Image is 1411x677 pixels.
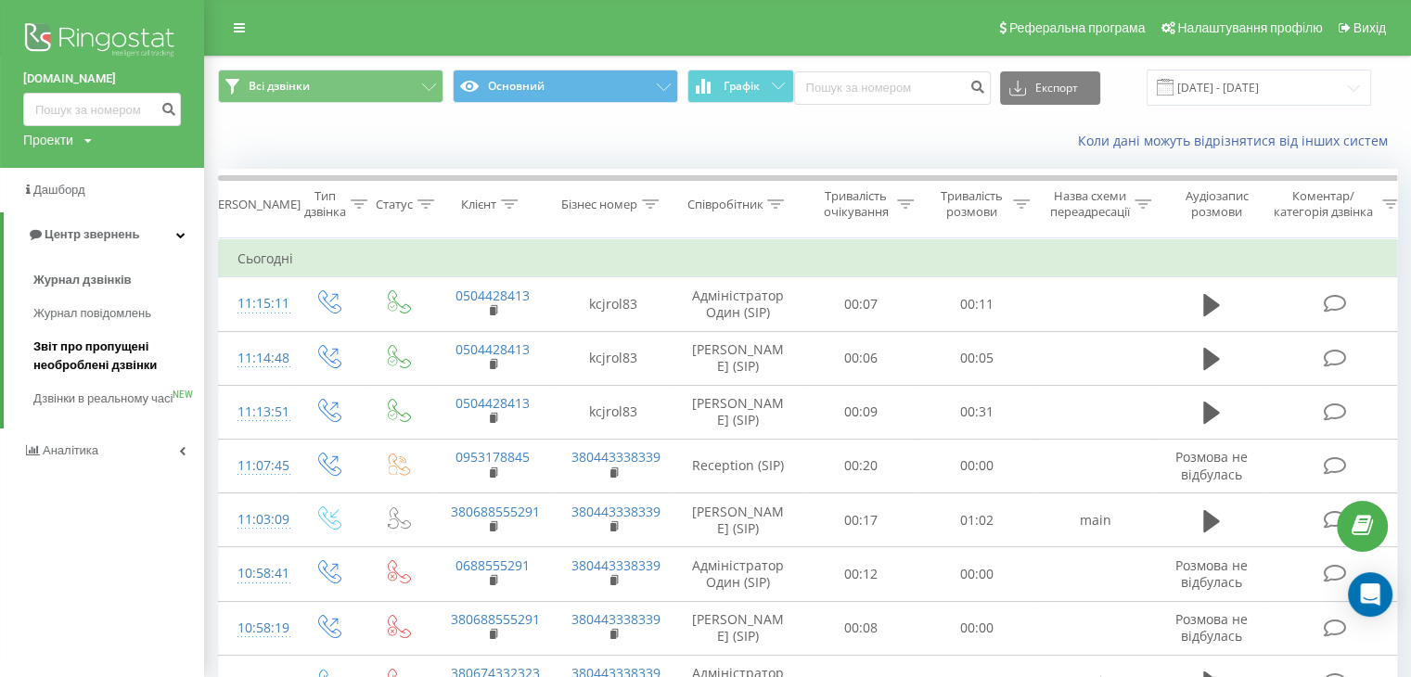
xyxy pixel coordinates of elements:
td: Адміністратор Один (SIP) [673,277,803,331]
a: 380688555291 [451,503,540,520]
a: Дзвінки в реальному часіNEW [33,382,204,415]
div: Статус [376,197,413,212]
td: 00:31 [919,385,1035,439]
td: 00:00 [919,439,1035,492]
div: [PERSON_NAME] [207,197,301,212]
a: [DOMAIN_NAME] [23,70,181,88]
td: 00:17 [803,493,919,547]
td: 00:07 [803,277,919,331]
div: 11:03:09 [237,502,275,538]
td: Reception (SIP) [673,439,803,492]
a: 0504428413 [455,340,530,358]
div: Тривалість розмови [935,188,1008,220]
a: Центр звернень [4,212,204,257]
div: Співробітник [686,197,763,212]
span: Реферальна програма [1009,20,1146,35]
input: Пошук за номером [23,93,181,126]
td: 00:05 [919,331,1035,385]
button: Всі дзвінки [218,70,443,103]
div: 11:07:45 [237,448,275,484]
span: Журнал дзвінків [33,271,132,289]
td: main [1035,493,1156,547]
a: Коли дані можуть відрізнятися вiд інших систем [1078,132,1397,149]
span: Розмова не відбулась [1175,448,1248,482]
td: kcjrol83 [553,385,673,439]
button: Експорт [1000,71,1100,105]
span: Розмова не відбулась [1175,610,1248,645]
td: 00:09 [803,385,919,439]
td: 01:02 [919,493,1035,547]
span: Графік [724,80,760,93]
div: Open Intercom Messenger [1348,572,1392,617]
td: [PERSON_NAME] (SIP) [673,493,803,547]
span: Дашборд [33,183,85,197]
td: Сьогодні [219,240,1406,277]
span: Налаштування профілю [1177,20,1322,35]
span: Журнал повідомлень [33,304,151,323]
td: kcjrol83 [553,331,673,385]
td: 00:11 [919,277,1035,331]
div: Клієнт [461,197,496,212]
div: Коментар/категорія дзвінка [1269,188,1378,220]
a: 380443338339 [571,448,661,466]
a: 380443338339 [571,503,661,520]
td: 00:00 [919,601,1035,655]
div: 10:58:41 [237,556,275,592]
a: Звіт про пропущені необроблені дзвінки [33,330,204,382]
td: 00:12 [803,547,919,601]
div: 11:13:51 [237,394,275,430]
div: Тривалість очікування [819,188,892,220]
span: Всі дзвінки [249,79,310,94]
a: 380688555291 [451,610,540,628]
div: 10:58:19 [237,610,275,646]
div: Назва схеми переадресації [1050,188,1130,220]
a: 0504428413 [455,287,530,304]
td: 00:08 [803,601,919,655]
td: 00:00 [919,547,1035,601]
td: 00:06 [803,331,919,385]
div: Проекти [23,131,73,149]
div: Аудіозапис розмови [1172,188,1262,220]
span: Звіт про пропущені необроблені дзвінки [33,338,195,375]
td: [PERSON_NAME] (SIP) [673,331,803,385]
a: Журнал дзвінків [33,263,204,297]
a: 0953178845 [455,448,530,466]
button: Графік [687,70,794,103]
span: Вихід [1353,20,1386,35]
td: [PERSON_NAME] (SIP) [673,385,803,439]
a: 0688555291 [455,556,530,574]
div: Бізнес номер [561,197,637,212]
a: 380443338339 [571,610,661,628]
span: Дзвінки в реальному часі [33,390,173,408]
td: [PERSON_NAME] (SIP) [673,601,803,655]
a: 380443338339 [571,556,661,574]
div: 11:15:11 [237,286,275,322]
span: Аналiтика [43,443,98,457]
div: Тип дзвінка [304,188,346,220]
td: kcjrol83 [553,277,673,331]
button: Основний [453,70,678,103]
span: Центр звернень [45,227,139,241]
a: 0504428413 [455,394,530,412]
input: Пошук за номером [794,71,991,105]
td: Адміністратор Один (SIP) [673,547,803,601]
td: 00:20 [803,439,919,492]
a: Журнал повідомлень [33,297,204,330]
img: Ringostat logo [23,19,181,65]
div: 11:14:48 [237,340,275,377]
span: Розмова не відбулась [1175,556,1248,591]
